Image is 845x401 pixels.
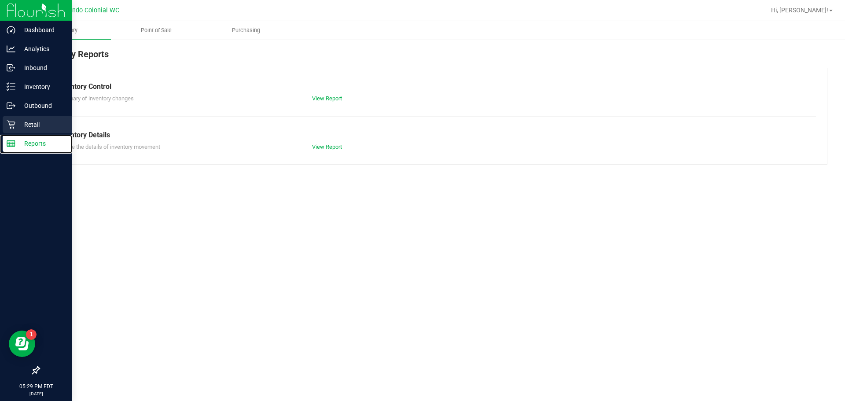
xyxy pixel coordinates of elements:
[7,82,15,91] inline-svg: Inventory
[57,81,809,92] div: Inventory Control
[15,25,68,35] p: Dashboard
[312,143,342,150] a: View Report
[26,329,37,340] iframe: Resource center unread badge
[4,383,68,390] p: 05:29 PM EDT
[15,138,68,149] p: Reports
[7,63,15,72] inline-svg: Inbound
[312,95,342,102] a: View Report
[7,120,15,129] inline-svg: Retail
[7,139,15,148] inline-svg: Reports
[15,63,68,73] p: Inbound
[7,44,15,53] inline-svg: Analytics
[60,7,119,14] span: Orlando Colonial WC
[57,130,809,140] div: Inventory Details
[15,81,68,92] p: Inventory
[57,143,160,150] span: Explore the details of inventory movement
[111,21,202,40] a: Point of Sale
[15,119,68,130] p: Retail
[15,100,68,111] p: Outbound
[129,26,184,34] span: Point of Sale
[57,95,134,102] span: Summary of inventory changes
[771,7,828,14] span: Hi, [PERSON_NAME]!
[9,331,35,357] iframe: Resource center
[7,101,15,110] inline-svg: Outbound
[7,26,15,34] inline-svg: Dashboard
[15,44,68,54] p: Analytics
[201,21,291,40] a: Purchasing
[39,48,827,68] div: Inventory Reports
[4,390,68,397] p: [DATE]
[220,26,272,34] span: Purchasing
